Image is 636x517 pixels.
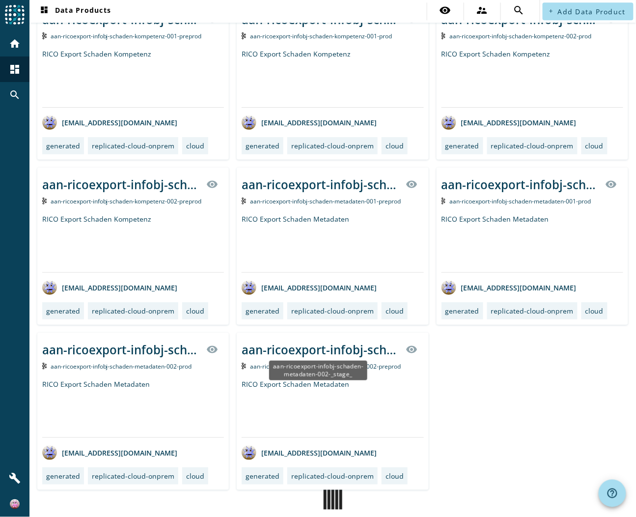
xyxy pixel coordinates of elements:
img: Kafka Topic: aan-ricoexport-infobj-schaden-kompetenz-001-preprod [42,32,47,39]
div: RICO Export Schaden Kompetenz [242,49,423,107]
span: Kafka Topic: aan-ricoexport-infobj-schaden-kompetenz-002-prod [449,32,591,40]
div: [EMAIL_ADDRESS][DOMAIN_NAME] [242,280,377,295]
div: RICO Export Schaden Kompetenz [442,49,623,107]
div: [EMAIL_ADDRESS][DOMAIN_NAME] [242,115,377,130]
span: Kafka Topic: aan-ricoexport-infobj-schaden-metadaten-001-preprod [250,197,401,205]
div: generated [445,306,479,316]
img: avatar [242,445,256,460]
div: cloud [386,141,404,150]
div: cloud [585,141,604,150]
img: b06b951e3be450806ffcad8d680fbfb5 [10,499,20,509]
img: avatar [242,115,256,130]
div: replicated-cloud-onprem [92,471,174,481]
mat-icon: dashboard [38,5,50,17]
img: avatar [42,445,57,460]
span: Kafka Topic: aan-ricoexport-infobj-schaden-kompetenz-001-preprod [51,32,202,40]
mat-icon: search [9,89,21,101]
mat-icon: search [513,4,525,16]
div: cloud [386,471,404,481]
mat-icon: visibility [206,344,218,355]
div: [EMAIL_ADDRESS][DOMAIN_NAME] [42,280,177,295]
img: Kafka Topic: aan-ricoexport-infobj-schaden-metadaten-002-preprod [242,363,246,370]
span: Data Products [38,5,111,17]
div: replicated-cloud-onprem [92,141,174,150]
div: generated [445,141,479,150]
div: RICO Export Schaden Metadaten [42,379,224,437]
div: generated [46,471,80,481]
div: aan-ricoexport-infobj-schaden-metadaten-002-_stage_ [42,342,200,358]
div: generated [46,306,80,316]
div: replicated-cloud-onprem [291,306,374,316]
img: Kafka Topic: aan-ricoexport-infobj-schaden-kompetenz-001-prod [242,32,246,39]
div: replicated-cloud-onprem [92,306,174,316]
div: aan-ricoexport-infobj-schaden-metadaten-002-_stage_ [242,342,400,358]
mat-icon: visibility [606,178,617,190]
div: [EMAIL_ADDRESS][DOMAIN_NAME] [42,445,177,460]
div: cloud [186,306,204,316]
mat-icon: visibility [406,178,418,190]
mat-icon: visibility [440,4,451,16]
div: RICO Export Schaden Metadaten [442,214,623,272]
div: generated [46,141,80,150]
div: [EMAIL_ADDRESS][DOMAIN_NAME] [42,115,177,130]
div: replicated-cloud-onprem [291,141,374,150]
mat-icon: help_outline [607,488,618,499]
img: Kafka Topic: aan-ricoexport-infobj-schaden-metadaten-002-prod [42,363,47,370]
mat-icon: add [549,8,554,14]
mat-icon: visibility [406,344,418,355]
img: spoud-logo.svg [5,5,25,25]
div: aan-ricoexport-infobj-schaden-metadaten-002-_stage_ [269,361,367,380]
span: Kafka Topic: aan-ricoexport-infobj-schaden-metadaten-002-preprod [250,362,401,371]
div: cloud [186,471,204,481]
mat-icon: supervisor_account [476,4,488,16]
img: avatar [242,280,256,295]
div: [EMAIL_ADDRESS][DOMAIN_NAME] [442,280,577,295]
mat-icon: dashboard [9,63,21,75]
div: RICO Export Schaden Metadaten [242,379,423,437]
div: RICO Export Schaden Kompetenz [42,49,224,107]
div: cloud [585,306,604,316]
div: replicated-cloud-onprem [291,471,374,481]
div: aan-ricoexport-infobj-schaden-kompetenz-002-_stage_ [42,176,200,193]
div: [EMAIL_ADDRESS][DOMAIN_NAME] [242,445,377,460]
div: replicated-cloud-onprem [491,306,574,316]
div: generated [246,306,279,316]
div: aan-ricoexport-infobj-schaden-metadaten-001-_stage_ [442,176,600,193]
div: RICO Export Schaden Kompetenz [42,214,224,272]
img: avatar [442,115,456,130]
button: Data Products [34,2,115,20]
span: Kafka Topic: aan-ricoexport-infobj-schaden-kompetenz-002-preprod [51,197,202,205]
span: Kafka Topic: aan-ricoexport-infobj-schaden-metadaten-002-prod [51,362,192,371]
div: [EMAIL_ADDRESS][DOMAIN_NAME] [442,115,577,130]
img: avatar [42,280,57,295]
img: Kafka Topic: aan-ricoexport-infobj-schaden-kompetenz-002-preprod [42,198,47,204]
div: RICO Export Schaden Metadaten [242,214,423,272]
button: Add Data Product [543,2,634,20]
div: generated [246,141,279,150]
img: Kafka Topic: aan-ricoexport-infobj-schaden-metadaten-001-prod [442,198,446,204]
span: Add Data Product [558,7,626,16]
span: Kafka Topic: aan-ricoexport-infobj-schaden-kompetenz-001-prod [250,32,392,40]
img: Kafka Topic: aan-ricoexport-infobj-schaden-kompetenz-002-prod [442,32,446,39]
img: avatar [42,115,57,130]
mat-icon: build [9,473,21,485]
div: generated [246,471,279,481]
img: Kafka Topic: aan-ricoexport-infobj-schaden-metadaten-001-preprod [242,198,246,204]
span: Kafka Topic: aan-ricoexport-infobj-schaden-metadaten-001-prod [449,197,591,205]
div: cloud [386,306,404,316]
div: aan-ricoexport-infobj-schaden-metadaten-001-_stage_ [242,176,400,193]
mat-icon: home [9,38,21,50]
mat-icon: visibility [206,178,218,190]
img: avatar [442,280,456,295]
div: cloud [186,141,204,150]
div: replicated-cloud-onprem [491,141,574,150]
